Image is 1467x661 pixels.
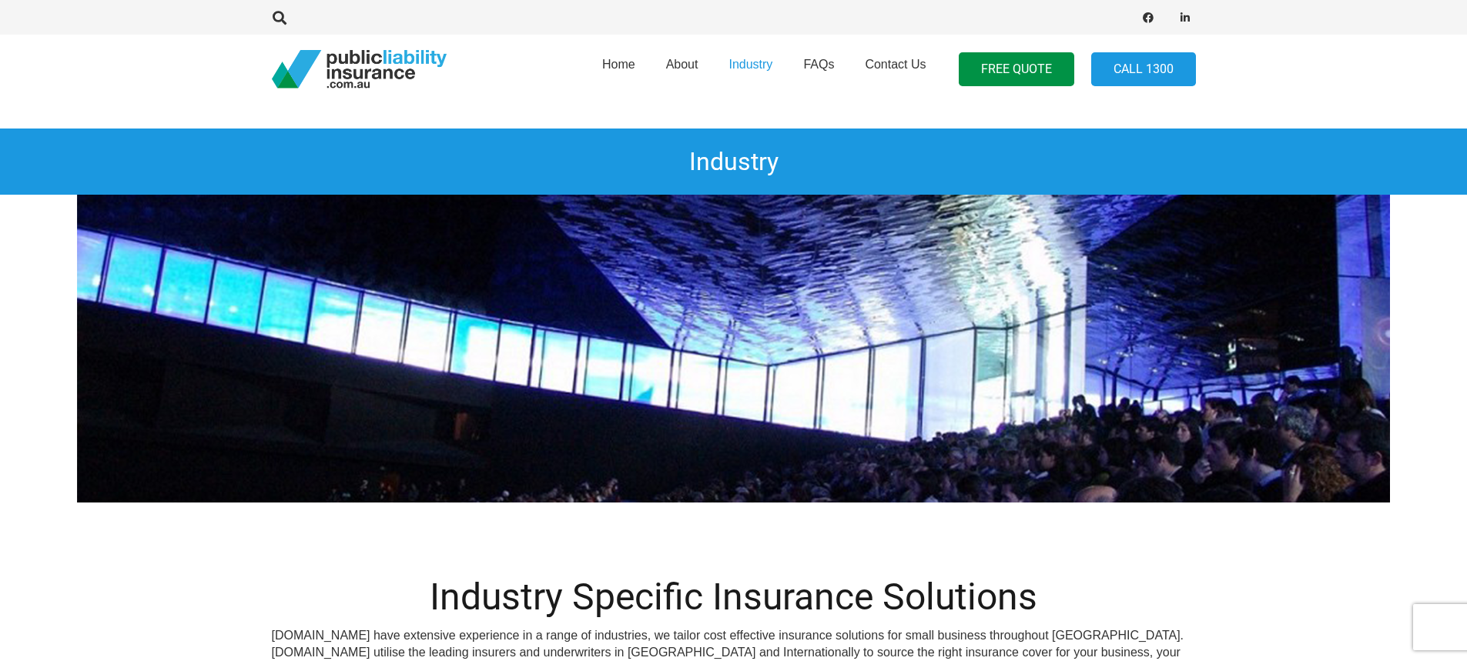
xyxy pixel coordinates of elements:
a: FREE QUOTE [959,52,1074,87]
a: About [651,30,714,108]
span: Home [602,58,635,71]
a: Industry [713,30,788,108]
a: LinkedIn [1174,7,1196,28]
a: Home [587,30,651,108]
a: Facebook [1137,7,1159,28]
a: FAQs [788,30,849,108]
img: Industry Specific Insurance Solutions [77,195,1390,502]
span: About [666,58,698,71]
a: Search [265,11,296,25]
a: Contact Us [849,30,941,108]
h1: Industry Specific Insurance Solutions [272,575,1196,619]
a: Call 1300 [1091,52,1196,87]
span: Contact Us [865,58,926,71]
span: Industry [728,58,772,71]
span: FAQs [803,58,834,71]
a: pli_logotransparent [272,50,447,88]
